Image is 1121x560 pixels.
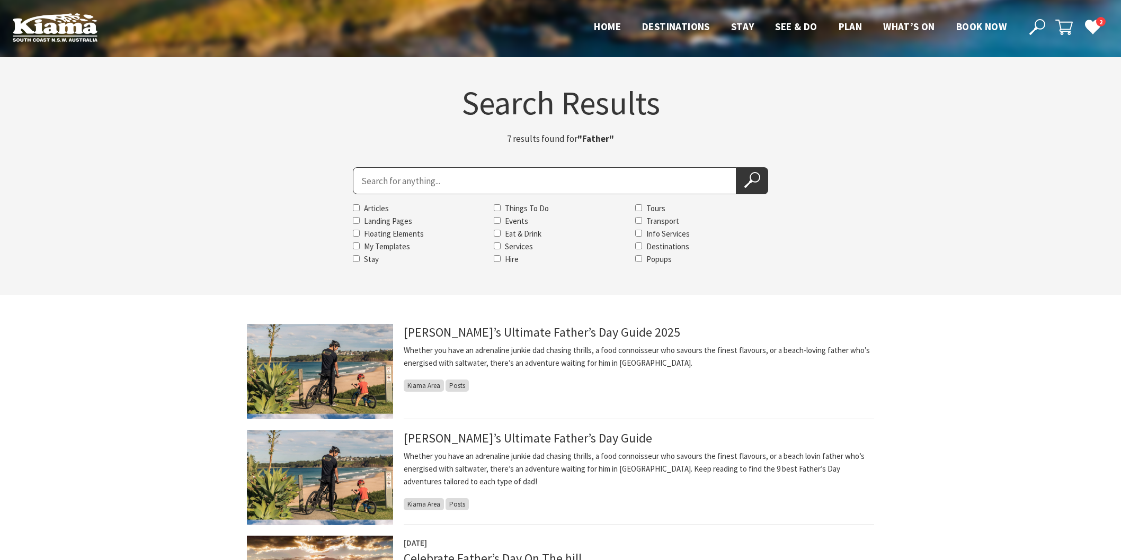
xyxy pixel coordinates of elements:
label: Stay [364,254,379,264]
span: Kiama Area [404,380,444,392]
span: Plan [839,20,862,33]
strong: "Father" [577,133,614,144]
label: Transport [646,216,679,226]
img: Kiama Logo [13,13,97,42]
label: Destinations [646,241,689,251]
span: Destinations [642,20,710,33]
label: Info Services [646,229,690,239]
span: Posts [446,380,469,392]
span: Posts [446,498,469,510]
a: 2 [1084,19,1100,34]
p: Whether you have an adrenaline junkie dad chasing thrills, a food connoisseur who savours the fin... [404,450,874,488]
span: Stay [731,20,754,33]
span: Kiama Area [404,498,444,510]
nav: Main Menu [583,19,1017,36]
label: Things To Do [505,203,549,213]
label: Eat & Drink [505,229,541,239]
label: Popups [646,254,672,264]
p: Whether you have an adrenaline junkie dad chasing thrills, a food connoisseur who savours the fin... [404,344,874,369]
span: What’s On [883,20,935,33]
label: My Templates [364,241,410,251]
span: Book now [956,20,1007,33]
h1: Search Results [247,86,874,119]
label: Hire [505,254,519,264]
span: [DATE] [404,538,427,548]
span: See & Do [775,20,817,33]
label: Floating Elements [364,229,424,239]
label: Tours [646,203,665,213]
a: [PERSON_NAME]’s Ultimate Father’s Day Guide 2025 [404,324,680,340]
label: Services [505,241,533,251]
input: Search for: [353,167,736,194]
label: Landing Pages [364,216,412,226]
a: [PERSON_NAME]’s Ultimate Father’s Day Guide [404,430,652,446]
span: 2 [1096,17,1106,27]
p: 7 results found for [428,132,693,146]
span: Home [594,20,621,33]
label: Events [505,216,528,226]
label: Articles [364,203,389,213]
